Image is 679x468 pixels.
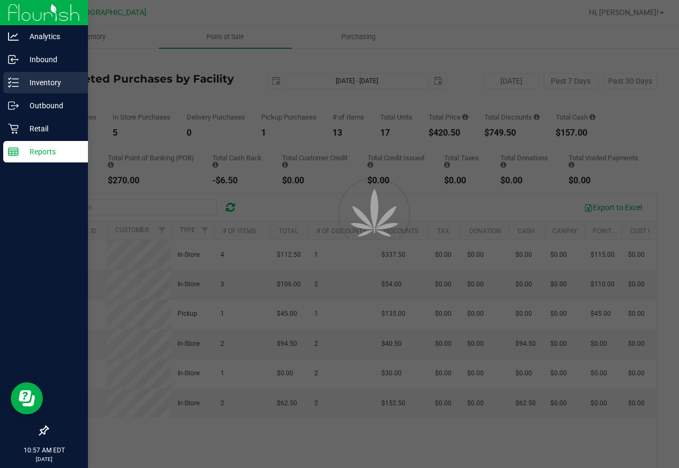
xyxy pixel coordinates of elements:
[19,99,83,112] p: Outbound
[19,76,83,89] p: Inventory
[8,123,19,134] inline-svg: Retail
[19,30,83,43] p: Analytics
[11,382,43,414] iframe: Resource center
[19,122,83,135] p: Retail
[5,455,83,463] p: [DATE]
[8,31,19,42] inline-svg: Analytics
[8,100,19,111] inline-svg: Outbound
[8,146,19,157] inline-svg: Reports
[8,77,19,88] inline-svg: Inventory
[19,145,83,158] p: Reports
[19,53,83,66] p: Inbound
[5,445,83,455] p: 10:57 AM EDT
[8,54,19,65] inline-svg: Inbound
